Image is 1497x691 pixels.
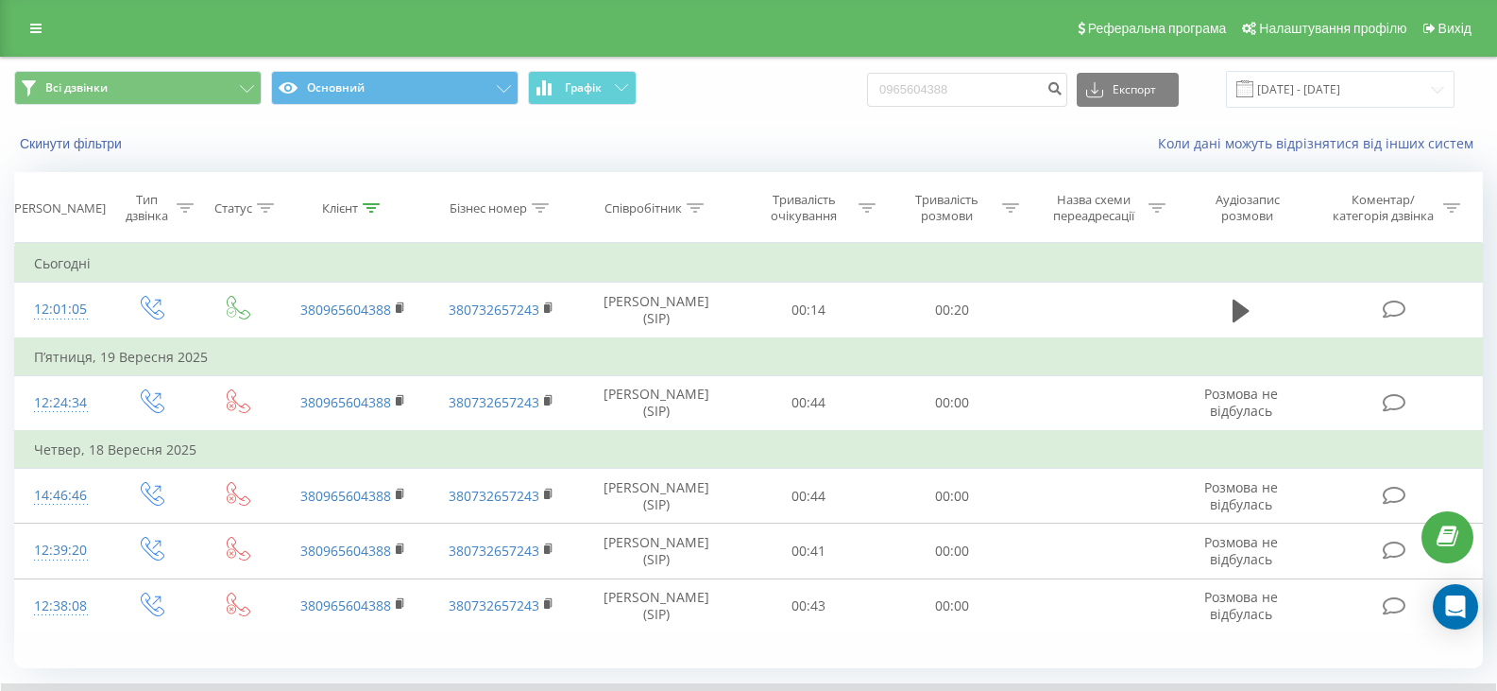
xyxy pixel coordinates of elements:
[34,385,88,422] div: 12:24:34
[1204,478,1278,513] span: Розмова не відбулась
[576,283,737,338] td: [PERSON_NAME] (SIP)
[867,73,1067,107] input: Пошук за номером
[880,283,1024,338] td: 00:20
[880,579,1024,633] td: 00:00
[565,81,602,95] span: Графік
[1204,588,1278,623] span: Розмова не відбулась
[1204,533,1278,568] span: Розмова не відбулась
[880,375,1024,431] td: 00:00
[449,487,539,505] a: 380732657243
[737,375,880,431] td: 00:44
[271,71,519,105] button: Основний
[34,588,88,625] div: 12:38:08
[1204,385,1278,420] span: Розмова не відбулась
[1438,21,1471,36] span: Вихід
[737,579,880,633] td: 00:43
[897,192,997,224] div: Тривалість розмови
[880,469,1024,524] td: 00:00
[737,283,880,338] td: 00:14
[1328,192,1438,224] div: Коментар/категорія дзвінка
[34,477,88,514] div: 14:46:46
[15,431,1483,469] td: Четвер, 18 Вересня 2025
[576,375,737,431] td: [PERSON_NAME] (SIP)
[1189,192,1305,224] div: Аудіозапис розмови
[1088,21,1227,36] span: Реферальна програма
[576,469,737,524] td: [PERSON_NAME] (SIP)
[15,245,1483,283] td: Сьогодні
[737,524,880,579] td: 00:41
[34,291,88,328] div: 12:01:05
[14,135,131,152] button: Скинути фільтри
[322,200,358,216] div: Клієнт
[300,487,391,505] a: 380965604388
[300,393,391,411] a: 380965604388
[14,71,262,105] button: Всі дзвінки
[880,524,1024,579] td: 00:00
[300,596,391,614] a: 380965604388
[576,524,737,579] td: [PERSON_NAME] (SIP)
[449,301,539,319] a: 380732657243
[123,192,171,224] div: Тип дзвінка
[300,542,391,560] a: 380965604388
[1077,73,1179,107] button: Експорт
[1158,134,1483,152] a: Коли дані можуть відрізнятися вiд інших систем
[34,532,88,569] div: 12:39:20
[449,542,539,560] a: 380732657243
[300,301,391,319] a: 380965604388
[214,200,252,216] div: Статус
[10,200,106,216] div: [PERSON_NAME]
[15,338,1483,376] td: П’ятниця, 19 Вересня 2025
[1433,584,1478,630] div: Open Intercom Messenger
[449,596,539,614] a: 380732657243
[754,192,854,224] div: Тривалість очікування
[737,469,880,524] td: 00:44
[45,80,108,95] span: Всі дзвінки
[450,200,527,216] div: Бізнес номер
[604,200,682,216] div: Співробітник
[1043,192,1144,224] div: Назва схеми переадресації
[449,393,539,411] a: 380732657243
[576,579,737,633] td: [PERSON_NAME] (SIP)
[528,71,637,105] button: Графік
[1259,21,1406,36] span: Налаштування профілю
